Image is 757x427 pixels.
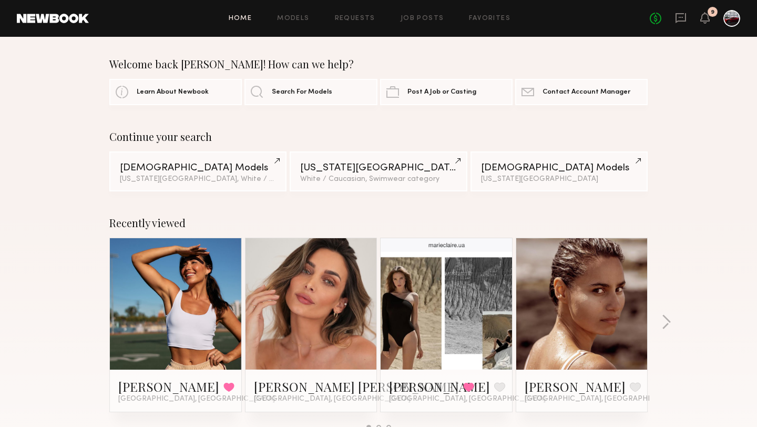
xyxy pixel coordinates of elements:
[254,378,459,395] a: [PERSON_NAME] [PERSON_NAME]
[290,151,467,191] a: [US_STATE][GEOGRAPHIC_DATA]White / Caucasian, Swimwear category
[118,395,275,403] span: [GEOGRAPHIC_DATA], [GEOGRAPHIC_DATA]
[300,163,456,173] div: [US_STATE][GEOGRAPHIC_DATA]
[335,15,375,22] a: Requests
[389,378,490,395] a: [PERSON_NAME]
[244,79,377,105] a: Search For Models
[272,89,332,96] span: Search For Models
[254,395,411,403] span: [GEOGRAPHIC_DATA], [GEOGRAPHIC_DATA]
[229,15,252,22] a: Home
[401,15,444,22] a: Job Posts
[525,395,681,403] span: [GEOGRAPHIC_DATA], [GEOGRAPHIC_DATA]
[481,163,637,173] div: [DEMOGRAPHIC_DATA] Models
[277,15,309,22] a: Models
[109,130,648,143] div: Continue your search
[470,151,648,191] a: [DEMOGRAPHIC_DATA] Models[US_STATE][GEOGRAPHIC_DATA]
[300,176,456,183] div: White / Caucasian, Swimwear category
[711,9,714,15] div: 9
[137,89,209,96] span: Learn About Newbook
[380,79,513,105] a: Post A Job or Casting
[109,151,287,191] a: [DEMOGRAPHIC_DATA] Models[US_STATE][GEOGRAPHIC_DATA], White / Caucasian
[481,176,637,183] div: [US_STATE][GEOGRAPHIC_DATA]
[525,378,626,395] a: [PERSON_NAME]
[407,89,476,96] span: Post A Job or Casting
[109,79,242,105] a: Learn About Newbook
[543,89,630,96] span: Contact Account Manager
[120,176,276,183] div: [US_STATE][GEOGRAPHIC_DATA], White / Caucasian
[515,79,648,105] a: Contact Account Manager
[109,58,648,70] div: Welcome back [PERSON_NAME]! How can we help?
[118,378,219,395] a: [PERSON_NAME]
[109,217,648,229] div: Recently viewed
[120,163,276,173] div: [DEMOGRAPHIC_DATA] Models
[469,15,510,22] a: Favorites
[389,395,546,403] span: [GEOGRAPHIC_DATA], [GEOGRAPHIC_DATA]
